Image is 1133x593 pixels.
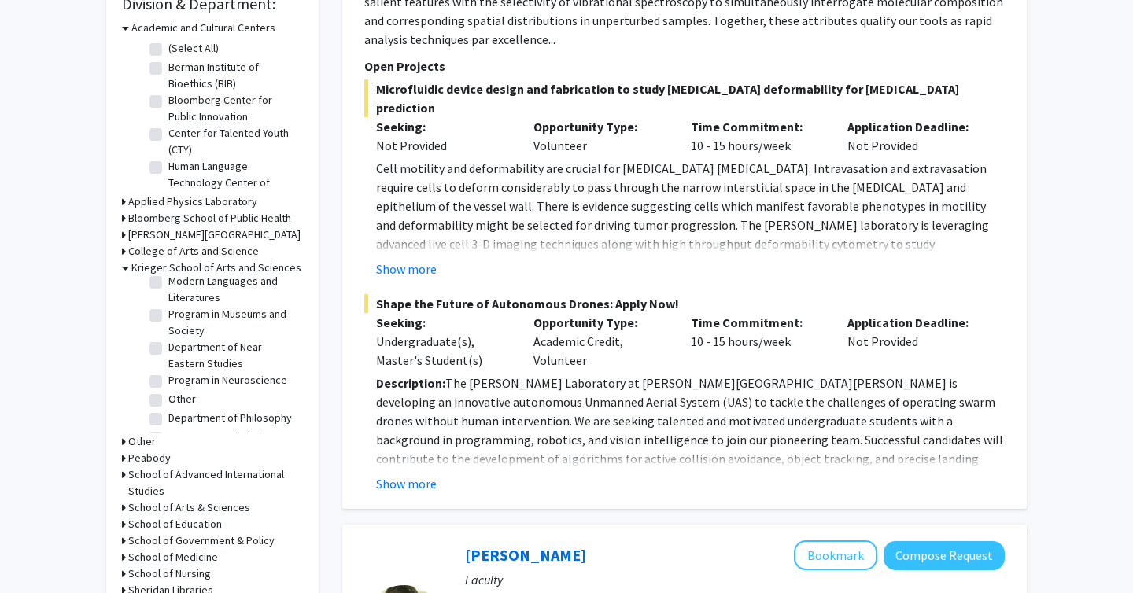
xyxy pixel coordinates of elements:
[168,92,299,125] label: Bloomberg Center for Public Innovation
[168,372,287,389] label: Program in Neuroscience
[128,210,291,227] h3: Bloomberg School of Public Health
[128,450,171,466] h3: Peabody
[533,117,667,136] p: Opportunity Type:
[128,549,218,565] h3: School of Medicine
[128,499,250,516] h3: School of Arts & Sciences
[128,466,303,499] h3: School of Advanced International Studies
[168,429,299,462] label: Department of Physics & Astronomy
[128,516,222,532] h3: School of Education
[168,59,299,92] label: Berman Institute of Bioethics (BIB)
[128,243,259,260] h3: College of Arts and Science
[168,158,299,208] label: Human Language Technology Center of Excellence (HLTCOE)
[522,117,679,155] div: Volunteer
[364,57,1005,76] p: Open Projects
[168,306,299,339] label: Program in Museums and Society
[168,391,196,407] label: Other
[794,540,877,570] button: Add Kunal Parikh to Bookmarks
[168,410,292,426] label: Department of Philosophy
[128,565,211,582] h3: School of Nursing
[836,117,993,155] div: Not Provided
[376,136,510,155] div: Not Provided
[128,532,275,549] h3: School of Government & Policy
[847,313,981,332] p: Application Deadline:
[522,313,679,370] div: Academic Credit, Volunteer
[884,541,1005,570] button: Compose Request to Kunal Parikh
[131,20,275,36] h3: Academic and Cultural Centers
[128,433,156,450] h3: Other
[691,313,825,332] p: Time Commitment:
[679,313,836,370] div: 10 - 15 hours/week
[128,193,257,210] h3: Applied Physics Laboratory
[679,117,836,155] div: 10 - 15 hours/week
[168,40,219,57] label: (Select All)
[364,79,1005,117] span: Microfluidic device design and fabrication to study [MEDICAL_DATA] deformability for [MEDICAL_DAT...
[168,273,299,306] label: Modern Languages and Literatures
[847,117,981,136] p: Application Deadline:
[364,294,1005,313] span: Shape the Future of Autonomous Drones: Apply Now!
[131,260,301,276] h3: Krieger School of Arts and Sciences
[128,227,301,243] h3: [PERSON_NAME][GEOGRAPHIC_DATA]
[376,260,437,278] button: Show more
[376,375,445,391] strong: Description:
[376,159,1005,272] p: Cell motility and deformability are crucial for [MEDICAL_DATA] [MEDICAL_DATA]. Intravasation and ...
[533,313,667,332] p: Opportunity Type:
[465,570,1005,589] p: Faculty
[12,522,67,581] iframe: Chat
[836,313,993,370] div: Not Provided
[465,545,586,565] a: [PERSON_NAME]
[376,332,510,370] div: Undergraduate(s), Master's Student(s)
[168,125,299,158] label: Center for Talented Youth (CTY)
[376,374,1005,487] p: The [PERSON_NAME] Laboratory at [PERSON_NAME][GEOGRAPHIC_DATA][PERSON_NAME] is developing an inno...
[376,117,510,136] p: Seeking:
[168,339,299,372] label: Department of Near Eastern Studies
[376,474,437,493] button: Show more
[691,117,825,136] p: Time Commitment:
[376,313,510,332] p: Seeking:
